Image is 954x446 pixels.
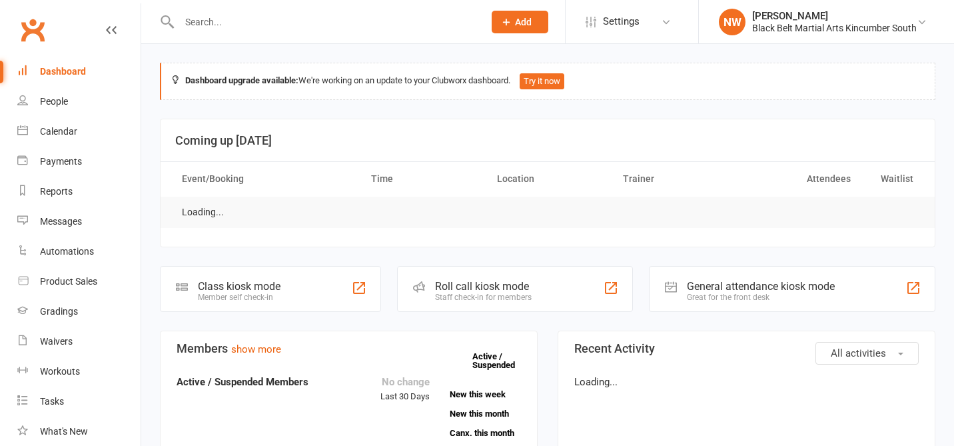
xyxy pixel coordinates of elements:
[40,396,64,407] div: Tasks
[231,343,281,355] a: show more
[177,376,308,388] strong: Active / Suspended Members
[17,357,141,387] a: Workouts
[198,293,280,302] div: Member self check-in
[687,293,835,302] div: Great for the front desk
[17,57,141,87] a: Dashboard
[160,63,935,100] div: We're working on an update to your Clubworx dashboard.
[177,342,521,355] h3: Members
[752,10,917,22] div: [PERSON_NAME]
[40,336,73,347] div: Waivers
[472,342,531,379] a: Active / Suspended
[17,297,141,327] a: Gradings
[40,306,78,317] div: Gradings
[40,216,82,227] div: Messages
[450,409,521,418] a: New this month
[485,162,611,196] th: Location
[515,17,532,27] span: Add
[175,13,474,31] input: Search...
[815,342,919,365] button: All activities
[435,280,532,293] div: Roll call kiosk mode
[40,186,73,197] div: Reports
[40,126,77,137] div: Calendar
[40,276,97,287] div: Product Sales
[17,177,141,207] a: Reports
[40,246,94,257] div: Automations
[719,9,745,35] div: NW
[863,162,926,196] th: Waitlist
[435,293,532,302] div: Staff check-in for members
[40,426,88,437] div: What's New
[831,347,886,359] span: All activities
[17,87,141,117] a: People
[17,387,141,417] a: Tasks
[687,280,835,293] div: General attendance kiosk mode
[380,374,430,404] div: Last 30 Days
[574,342,919,355] h3: Recent Activity
[611,162,737,196] th: Trainer
[185,75,298,85] strong: Dashboard upgrade available:
[492,11,548,33] button: Add
[752,22,917,34] div: Black Belt Martial Arts Kincumber South
[737,162,863,196] th: Attendees
[17,147,141,177] a: Payments
[380,374,430,390] div: No change
[574,374,919,390] p: Loading...
[17,267,141,297] a: Product Sales
[603,7,640,37] span: Settings
[170,197,236,228] td: Loading...
[40,156,82,167] div: Payments
[40,66,86,77] div: Dashboard
[175,134,920,147] h3: Coming up [DATE]
[40,366,80,377] div: Workouts
[450,390,521,399] a: New this week
[359,162,485,196] th: Time
[40,96,68,107] div: People
[170,162,359,196] th: Event/Booking
[450,429,521,437] a: Canx. this month
[520,73,564,89] button: Try it now
[17,327,141,357] a: Waivers
[17,237,141,267] a: Automations
[198,280,280,293] div: Class kiosk mode
[17,117,141,147] a: Calendar
[17,207,141,237] a: Messages
[16,13,49,47] a: Clubworx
